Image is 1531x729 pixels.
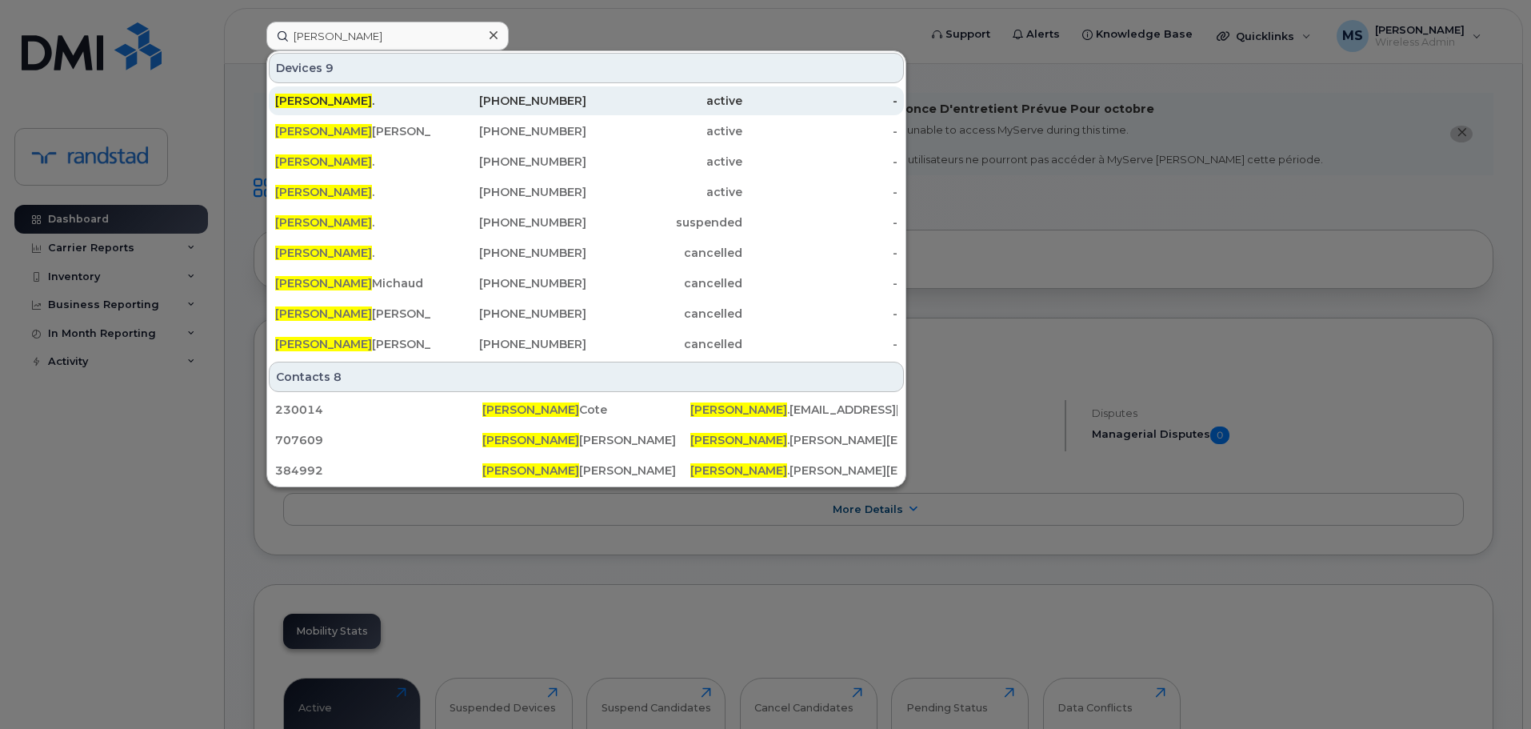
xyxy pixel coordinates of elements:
a: [PERSON_NAME].[PHONE_NUMBER]active- [269,178,904,206]
a: 384992[PERSON_NAME][PERSON_NAME][PERSON_NAME].[PERSON_NAME][EMAIL_ADDRESS][DOMAIN_NAME] [269,456,904,485]
div: - [742,245,898,261]
div: . [275,245,431,261]
span: [PERSON_NAME] [482,403,579,417]
a: [PERSON_NAME][PERSON_NAME][PHONE_NUMBER]cancelled- [269,299,904,328]
div: .[PERSON_NAME][EMAIL_ADDRESS][DOMAIN_NAME] [690,432,897,448]
div: - [742,275,898,291]
a: 707609[PERSON_NAME][PERSON_NAME][PERSON_NAME].[PERSON_NAME][EMAIL_ADDRESS][DOMAIN_NAME] [269,426,904,455]
div: suspended [586,214,742,230]
div: . [275,214,431,230]
div: cancelled [586,306,742,322]
a: [PERSON_NAME].[PHONE_NUMBER]suspended- [269,208,904,237]
span: [PERSON_NAME] [690,403,787,417]
div: - [742,123,898,139]
div: Devices [269,53,904,83]
div: [PHONE_NUMBER] [431,275,587,291]
div: .[PERSON_NAME][EMAIL_ADDRESS][DOMAIN_NAME] [690,463,897,479]
a: [PERSON_NAME].[PHONE_NUMBER]cancelled- [269,238,904,267]
div: Michaud [275,275,431,291]
div: [PHONE_NUMBER] [431,214,587,230]
a: [PERSON_NAME].[PHONE_NUMBER]active- [269,147,904,176]
div: [PERSON_NAME] [275,306,431,322]
div: active [586,154,742,170]
div: [PERSON_NAME] [275,123,431,139]
div: cancelled [586,336,742,352]
span: [PERSON_NAME] [482,433,579,447]
div: active [586,123,742,139]
div: - [742,336,898,352]
span: [PERSON_NAME] [690,433,787,447]
div: [PHONE_NUMBER] [431,154,587,170]
div: [PERSON_NAME] [482,463,690,479]
a: 230014[PERSON_NAME]Cote[PERSON_NAME].[EMAIL_ADDRESS][DOMAIN_NAME] [269,395,904,424]
span: [PERSON_NAME] [690,463,787,478]
a: [PERSON_NAME].[PHONE_NUMBER]active- [269,86,904,115]
span: [PERSON_NAME] [275,185,372,199]
div: Contacts [269,362,904,392]
div: cancelled [586,245,742,261]
div: [PHONE_NUMBER] [431,336,587,352]
span: [PERSON_NAME] [275,306,372,321]
div: [PHONE_NUMBER] [431,184,587,200]
div: . [275,154,431,170]
div: active [586,184,742,200]
div: [PHONE_NUMBER] [431,245,587,261]
div: [PERSON_NAME] [275,336,431,352]
div: - [742,93,898,109]
a: [PERSON_NAME][PERSON_NAME][PHONE_NUMBER]cancelled- [269,330,904,358]
a: [PERSON_NAME][PERSON_NAME][PHONE_NUMBER]active- [269,117,904,146]
div: 230014 [275,402,482,418]
span: 8 [334,369,342,385]
div: - [742,306,898,322]
div: Cote [482,402,690,418]
div: [PHONE_NUMBER] [431,306,587,322]
div: [PHONE_NUMBER] [431,123,587,139]
span: [PERSON_NAME] [275,215,372,230]
div: 384992 [275,463,482,479]
div: [PHONE_NUMBER] [431,93,587,109]
div: active [586,93,742,109]
div: - [742,154,898,170]
span: [PERSON_NAME] [275,246,372,260]
div: . [275,184,431,200]
span: [PERSON_NAME] [482,463,579,478]
span: [PERSON_NAME] [275,337,372,351]
div: . [275,93,431,109]
div: 707609 [275,432,482,448]
span: [PERSON_NAME] [275,94,372,108]
span: [PERSON_NAME] [275,276,372,290]
div: .[EMAIL_ADDRESS][DOMAIN_NAME] [690,402,897,418]
div: - [742,184,898,200]
span: [PERSON_NAME] [275,124,372,138]
span: [PERSON_NAME] [275,154,372,169]
a: [PERSON_NAME]Michaud[PHONE_NUMBER]cancelled- [269,269,904,298]
span: 9 [326,60,334,76]
div: - [742,214,898,230]
div: cancelled [586,275,742,291]
div: [PERSON_NAME] [482,432,690,448]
